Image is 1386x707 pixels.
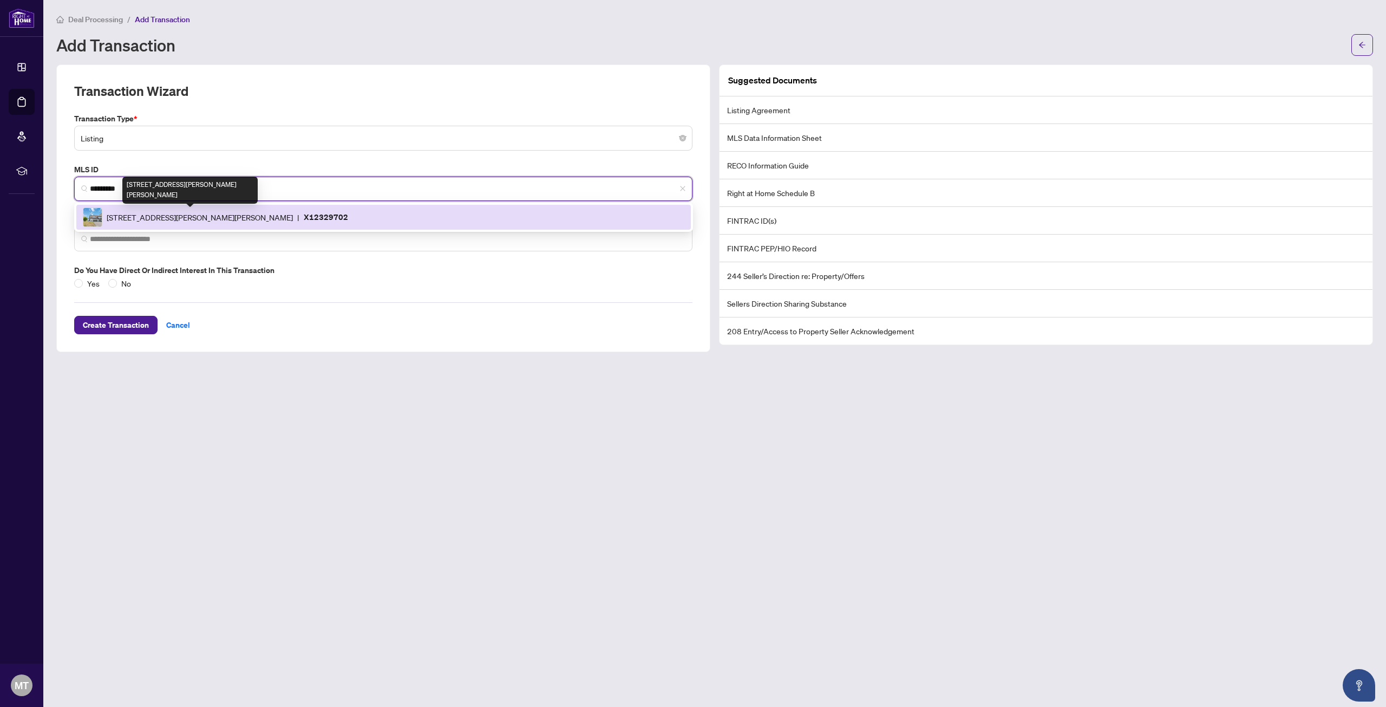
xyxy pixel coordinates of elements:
[83,277,104,289] span: Yes
[9,8,35,28] img: logo
[135,15,190,24] span: Add Transaction
[720,235,1372,262] li: FINTRAC PEP/HIO Record
[74,316,158,334] button: Create Transaction
[720,317,1372,345] li: 208 Entry/Access to Property Seller Acknowledgement
[166,316,190,334] span: Cancel
[81,185,88,192] img: search_icon
[83,208,102,226] img: IMG-X12329702_1.jpg
[720,179,1372,207] li: Right at Home Schedule B
[74,264,692,276] label: Do you have direct or indirect interest in this transaction
[728,74,817,87] article: Suggested Documents
[56,36,175,54] h1: Add Transaction
[81,236,88,242] img: search_icon
[158,316,199,334] button: Cancel
[720,290,1372,317] li: Sellers Direction Sharing Substance
[679,135,686,141] span: close-circle
[720,262,1372,290] li: 244 Seller’s Direction re: Property/Offers
[679,185,686,192] span: close
[1358,41,1366,49] span: arrow-left
[74,164,692,176] label: MLS ID
[15,678,29,693] span: MT
[68,15,123,24] span: Deal Processing
[720,207,1372,235] li: FINTRAC ID(s)
[74,82,188,100] h2: Transaction Wizard
[127,13,130,25] li: /
[74,113,692,125] label: Transaction Type
[56,16,64,23] span: home
[720,96,1372,124] li: Listing Agreement
[107,211,293,223] span: [STREET_ADDRESS][PERSON_NAME][PERSON_NAME]
[1343,669,1375,702] button: Open asap
[297,211,299,223] span: |
[304,211,348,223] p: X12329702
[117,277,135,289] span: No
[122,177,258,204] div: [STREET_ADDRESS][PERSON_NAME][PERSON_NAME]
[720,152,1372,179] li: RECO Information Guide
[81,128,686,148] span: Listing
[720,124,1372,152] li: MLS Data Information Sheet
[83,316,149,334] span: Create Transaction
